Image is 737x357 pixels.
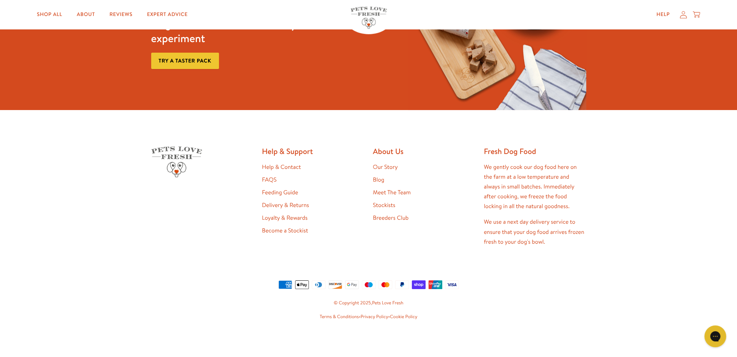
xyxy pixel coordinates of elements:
[262,146,364,156] h2: Help & Support
[372,300,403,306] a: Pets Love Fresh
[701,323,730,350] iframe: Gorgias live chat messenger
[151,17,329,45] h3: Dog food that isn't a chemistry experiment
[262,163,301,171] a: Help & Contact
[151,53,219,69] a: Try a taster pack
[262,201,309,209] a: Delivery & Returns
[373,214,409,222] a: Breeders Club
[651,7,676,22] a: Help
[262,176,277,184] a: FAQS
[484,217,586,247] p: We use a next day delivery service to ensure that your dog food arrives frozen fresh to your dog'...
[373,176,384,184] a: Blog
[373,146,475,156] h2: About Us
[360,313,388,320] a: Privacy Policy
[320,313,359,320] a: Terms & Conditions
[390,313,417,320] a: Cookie Policy
[351,7,387,29] img: Pets Love Fresh
[31,7,68,22] a: Shop All
[262,214,308,222] a: Loyalty & Rewards
[104,7,138,22] a: Reviews
[373,188,411,196] a: Meet The Team
[484,146,586,156] h2: Fresh Dog Food
[71,7,101,22] a: About
[151,313,586,321] small: • •
[141,7,193,22] a: Expert Advice
[262,227,308,235] a: Become a Stockist
[373,163,398,171] a: Our Story
[484,162,586,212] p: We gently cook our dog food here on the farm at a low temperature and always in small batches. Im...
[151,146,202,177] img: Pets Love Fresh
[262,188,298,196] a: Feeding Guide
[373,201,396,209] a: Stockists
[151,299,586,307] small: © Copyright 2025,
